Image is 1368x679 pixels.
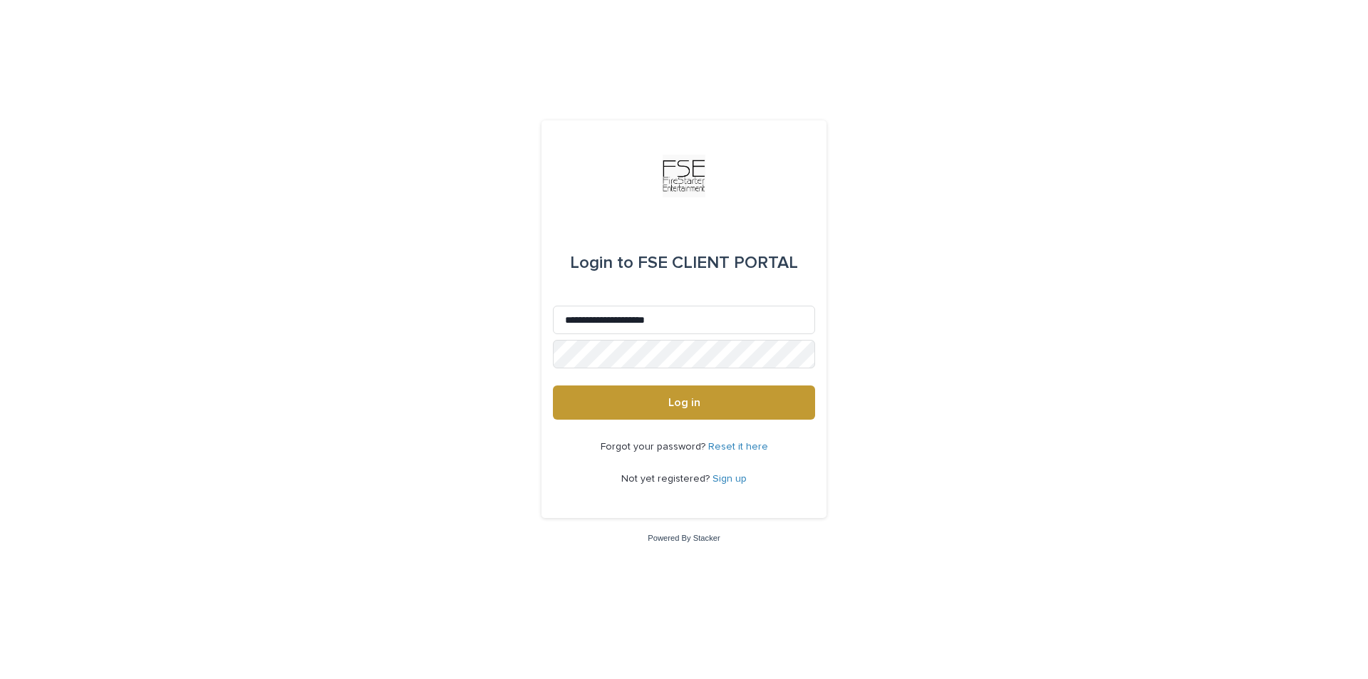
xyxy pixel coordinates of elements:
[648,534,720,542] a: Powered By Stacker
[712,474,747,484] a: Sign up
[570,254,633,271] span: Login to
[708,442,768,452] a: Reset it here
[663,155,705,197] img: Km9EesSdRbS9ajqhBzyo
[621,474,712,484] span: Not yet registered?
[668,397,700,408] span: Log in
[570,243,798,283] div: FSE CLIENT PORTAL
[553,385,815,420] button: Log in
[601,442,708,452] span: Forgot your password?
